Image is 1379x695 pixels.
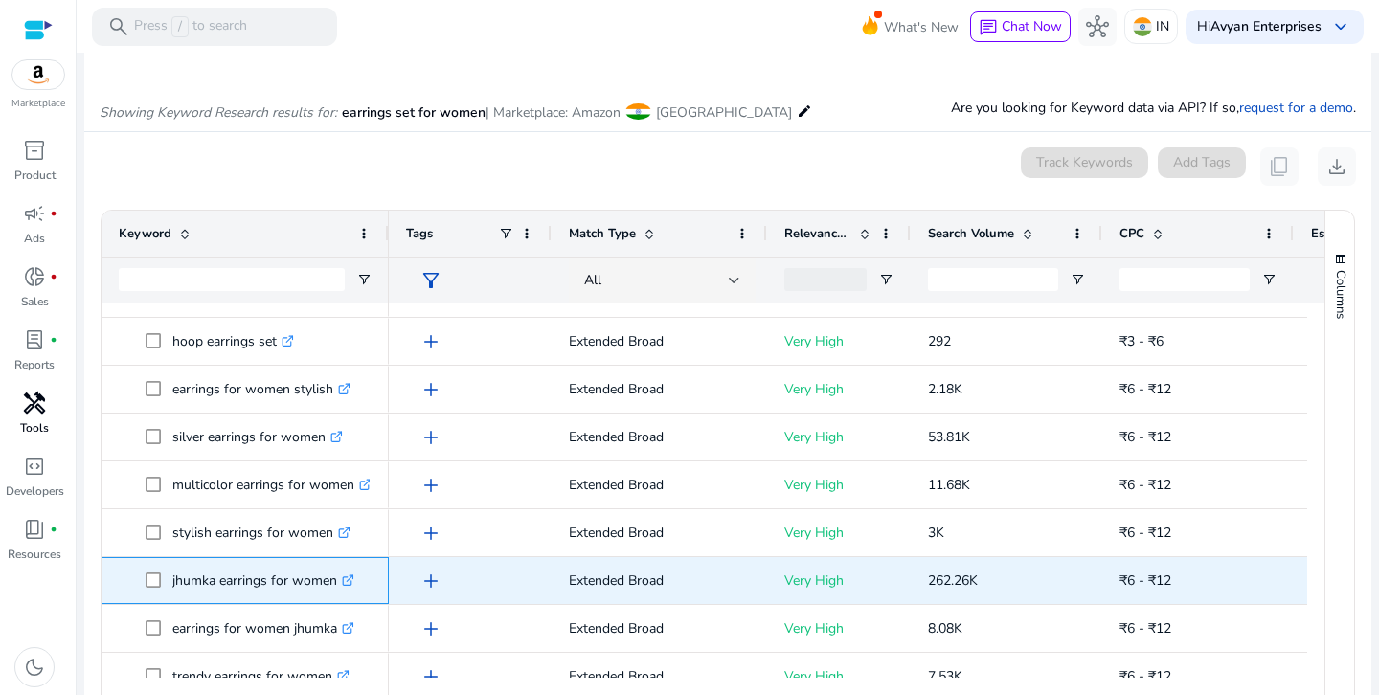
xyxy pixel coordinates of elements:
[979,18,998,37] span: chat
[419,522,442,545] span: add
[172,561,354,600] p: jhumka earrings for women
[172,609,354,648] p: earrings for women jhumka
[419,378,442,401] span: add
[1133,17,1152,36] img: in.svg
[1119,572,1171,590] span: ₹6 - ₹12
[928,619,962,638] span: 8.08K
[569,561,750,600] p: Extended Broad
[1318,147,1356,186] button: download
[928,380,962,398] span: 2.18K
[1156,10,1169,43] p: IN
[784,561,893,600] p: Very High
[20,419,49,437] p: Tools
[928,225,1014,242] span: Search Volume
[884,11,959,44] span: What's New
[878,272,893,287] button: Open Filter Menu
[1119,332,1164,350] span: ₹3 - ₹6
[951,98,1356,118] p: Are you looking for Keyword data via API? If so, .
[1325,155,1348,178] span: download
[356,272,372,287] button: Open Filter Menu
[569,513,750,552] p: Extended Broad
[14,167,56,184] p: Product
[569,465,750,504] p: Extended Broad
[784,417,893,457] p: Very High
[1329,15,1352,38] span: keyboard_arrow_down
[6,482,64,500] p: Developers
[419,617,442,640] span: add
[1197,20,1322,34] p: Hi
[569,609,750,648] p: Extended Broad
[1086,15,1109,38] span: hub
[928,572,978,590] span: 262.26K
[419,665,442,688] span: add
[24,230,45,247] p: Ads
[928,476,970,494] span: 11.68K
[419,269,442,292] span: filter_alt
[928,268,1058,291] input: Search Volume Filter Input
[584,271,601,289] span: All
[419,570,442,593] span: add
[172,370,350,409] p: earrings for women stylish
[172,322,294,361] p: hoop earrings set
[656,103,792,122] span: [GEOGRAPHIC_DATA]
[1119,225,1144,242] span: CPC
[171,16,189,37] span: /
[23,455,46,478] span: code_blocks
[784,609,893,648] p: Very High
[419,330,442,353] span: add
[419,282,442,305] span: add
[797,100,812,123] mat-icon: edit
[419,426,442,449] span: add
[23,265,46,288] span: donut_small
[1119,428,1171,446] span: ₹6 - ₹12
[569,225,636,242] span: Match Type
[21,293,49,310] p: Sales
[14,356,55,373] p: Reports
[1119,667,1171,685] span: ₹6 - ₹12
[50,273,57,280] span: fiber_manual_record
[100,103,337,122] i: Showing Keyword Research results for:
[50,210,57,217] span: fiber_manual_record
[406,225,433,242] span: Tags
[107,15,130,38] span: search
[23,392,46,415] span: handyman
[1239,99,1353,117] a: request for a demo
[1070,272,1085,287] button: Open Filter Menu
[23,139,46,162] span: inventory_2
[342,103,486,122] span: earrings set for women
[784,465,893,504] p: Very High
[1078,8,1117,46] button: hub
[784,370,893,409] p: Very High
[23,656,46,679] span: dark_mode
[8,546,61,563] p: Resources
[569,322,750,361] p: Extended Broad
[928,332,951,350] span: 292
[784,322,893,361] p: Very High
[12,60,64,89] img: amazon.svg
[928,524,944,542] span: 3K
[1210,17,1322,35] b: Avyan Enterprises
[119,225,171,242] span: Keyword
[784,225,851,242] span: Relevance Score
[23,328,46,351] span: lab_profile
[419,474,442,497] span: add
[11,97,65,111] p: Marketplace
[23,202,46,225] span: campaign
[1119,380,1171,398] span: ₹6 - ₹12
[23,518,46,541] span: book_4
[172,465,372,504] p: multicolor earrings for women
[569,370,750,409] p: Extended Broad
[1119,476,1171,494] span: ₹6 - ₹12
[50,336,57,344] span: fiber_manual_record
[970,11,1071,42] button: chatChat Now
[172,513,350,552] p: stylish earrings for women
[1002,17,1062,35] span: Chat Now
[928,667,962,685] span: 7.53K
[486,103,621,122] span: | Marketplace: Amazon
[50,526,57,533] span: fiber_manual_record
[172,417,343,457] p: silver earrings for women
[134,16,247,37] p: Press to search
[1332,270,1349,319] span: Columns
[569,417,750,457] p: Extended Broad
[784,513,893,552] p: Very High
